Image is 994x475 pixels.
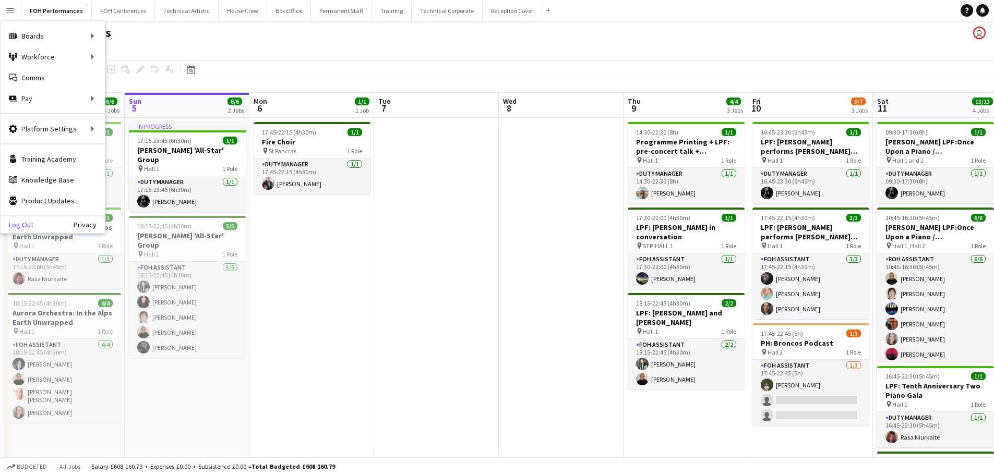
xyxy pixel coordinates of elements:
[877,168,994,203] app-card-role: Duty Manager1/109:30-17:30 (8h)[PERSON_NAME]
[628,122,745,203] app-job-card: 14:30-22:30 (8h)1/1Programme Printing + LPF: pre-concert talk + [PERSON_NAME] and [PERSON_NAME] +...
[1,118,105,139] div: Platform Settings
[877,208,994,362] app-job-card: 10:45-16:30 (5h45m)6/6[PERSON_NAME] LPF:Once Upon a Piano / [PERSON_NAME] Piano Clinic and [PERSO...
[1,149,105,169] a: Training Academy
[4,253,121,289] app-card-role: Duty Manager1/117:15-23:00 (5h45m)Rasa Niurkaite
[628,223,745,241] h3: LPF: [PERSON_NAME] in conversation
[227,98,242,105] span: 6/6
[4,293,121,423] app-job-card: 18:15-22:45 (4h30m)4/4Aurora Orchestra: In the Alps Earth Unwrapped Hall 11 RoleFOH Assistant4/41...
[877,253,994,364] app-card-role: FOH Assistant6/610:45-16:30 (5h45m)[PERSON_NAME][PERSON_NAME][PERSON_NAME][PERSON_NAME][PERSON_NA...
[501,102,517,114] span: 8
[852,106,868,114] div: 3 Jobs
[751,102,761,114] span: 10
[752,122,869,203] app-job-card: 16:45-23:30 (6h45m)1/1LPF: [PERSON_NAME] performs [PERSON_NAME] and [PERSON_NAME] Hall 11 RoleDut...
[98,242,113,250] span: 1 Role
[752,323,869,425] app-job-card: 17:45-22:45 (5h)1/3PH: Broncos Podcast Hall 21 RoleFOH Assistant1/317:45-22:45 (5h)[PERSON_NAME]
[722,299,736,307] span: 2/2
[752,208,869,319] app-job-card: 17:45-22:15 (4h30m)3/3LPF: [PERSON_NAME] performs [PERSON_NAME] and [PERSON_NAME] Hall 11 RoleFOH...
[846,242,861,250] span: 1 Role
[971,372,986,380] span: 1/1
[254,159,370,194] app-card-role: Duty Manager1/117:45-22:15 (4h30m)[PERSON_NAME]
[219,1,267,21] button: House Crew
[892,400,907,408] span: Hall 1
[971,128,986,136] span: 1/1
[103,106,119,114] div: 3 Jobs
[628,339,745,389] app-card-role: FOH Assistant2/218:15-22:45 (4h30m)[PERSON_NAME][PERSON_NAME]
[636,299,690,307] span: 18:15-22:45 (4h30m)
[846,330,861,337] span: 1/3
[628,137,745,156] h3: Programme Printing + LPF: pre-concert talk + [PERSON_NAME] and [PERSON_NAME] +KP CHOIR
[254,96,267,106] span: Mon
[876,102,889,114] span: 11
[127,102,141,114] span: 5
[19,242,34,250] span: Hall 1
[892,242,925,250] span: Hall 1, Hall 2
[503,96,517,106] span: Wed
[846,214,861,222] span: 3/3
[846,348,861,356] span: 1 Role
[636,214,690,222] span: 17:30-22:00 (4h30m)
[1,88,105,109] div: Pay
[412,1,483,21] button: Technical Corporate
[262,128,316,136] span: 17:45-22:15 (4h30m)
[254,122,370,194] app-job-card: 17:45-22:15 (4h30m)1/1Fire Choir St Pancras1 RoleDuty Manager1/117:45-22:15 (4h30m)[PERSON_NAME]
[626,102,641,114] span: 9
[129,122,246,130] div: In progress
[129,216,246,358] app-job-card: 18:15-22:45 (4h30m)5/5[PERSON_NAME] 'All-Star' Group Hall 11 RoleFOH Assistant5/518:15-22:45 (4h3...
[846,128,861,136] span: 1/1
[144,250,159,258] span: Hall 1
[973,106,992,114] div: 4 Jobs
[768,242,783,250] span: Hall 1
[722,128,736,136] span: 1/1
[254,137,370,147] h3: Fire Choir
[21,1,92,21] button: FOH Performances
[877,137,994,156] h3: [PERSON_NAME] LPF:Once Upon a Piano / [PERSON_NAME] Piano Clinic
[892,156,924,164] span: Hall 1 and 2
[377,102,390,114] span: 7
[223,222,237,230] span: 5/5
[98,299,113,307] span: 4/4
[355,106,369,114] div: 1 Job
[877,366,994,447] app-job-card: 16:45-22:30 (5h45m)1/1LPF: Tenth Anniversary Two Piano Gala Hall 11 RoleDuty Manager1/116:45-22:3...
[1,46,105,67] div: Workforce
[628,208,745,289] app-job-card: 17:30-22:00 (4h30m)1/1LPF: [PERSON_NAME] in conversation STP, HALL 11 RoleFOH Assistant1/117:30-2...
[768,348,783,356] span: Hall 2
[1,169,105,190] a: Knowledge Base
[885,128,928,136] span: 09:30-17:30 (8h)
[355,98,369,105] span: 1/1
[972,98,993,105] span: 13/13
[223,137,237,144] span: 1/1
[877,96,889,106] span: Sat
[228,106,244,114] div: 2 Jobs
[877,223,994,241] h3: [PERSON_NAME] LPF:Once Upon a Piano / [PERSON_NAME] Piano Clinic and [PERSON_NAME]
[129,176,246,212] app-card-role: Duty Manager1/117:15-23:45 (6h30m)[PERSON_NAME]
[973,27,986,39] app-user-avatar: Visitor Services
[4,308,121,327] h3: Aurora Orchestra: In the Alps Earth Unwrapped
[267,1,311,21] button: Box Office
[378,96,390,106] span: Tue
[129,96,141,106] span: Sun
[877,381,994,400] h3: LPF: Tenth Anniversary Two Piano Gala
[17,463,47,470] span: Budgeted
[851,98,866,105] span: 5/7
[222,165,237,173] span: 1 Role
[372,1,412,21] button: Training
[752,360,869,425] app-card-role: FOH Assistant1/317:45-22:45 (5h)[PERSON_NAME]
[57,462,82,470] span: All jobs
[971,242,986,250] span: 1 Role
[129,231,246,250] h3: [PERSON_NAME] 'All-Star' Group
[885,372,940,380] span: 16:45-22:30 (5h45m)
[1,221,33,229] a: Log Out
[752,253,869,319] app-card-role: FOH Assistant3/317:45-22:15 (4h30m)[PERSON_NAME][PERSON_NAME][PERSON_NAME]
[643,327,658,335] span: Hall 1
[971,400,986,408] span: 1 Role
[4,208,121,289] app-job-card: 17:15-23:00 (5h45m)1/1Aurora Orchestra: In the Alps Earth Unwrapped Hall 11 RoleDuty Manager1/117...
[129,262,246,358] app-card-role: FOH Assistant5/518:15-22:45 (4h30m)[PERSON_NAME][PERSON_NAME][PERSON_NAME][PERSON_NAME][PERSON_NAME]
[347,147,362,155] span: 1 Role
